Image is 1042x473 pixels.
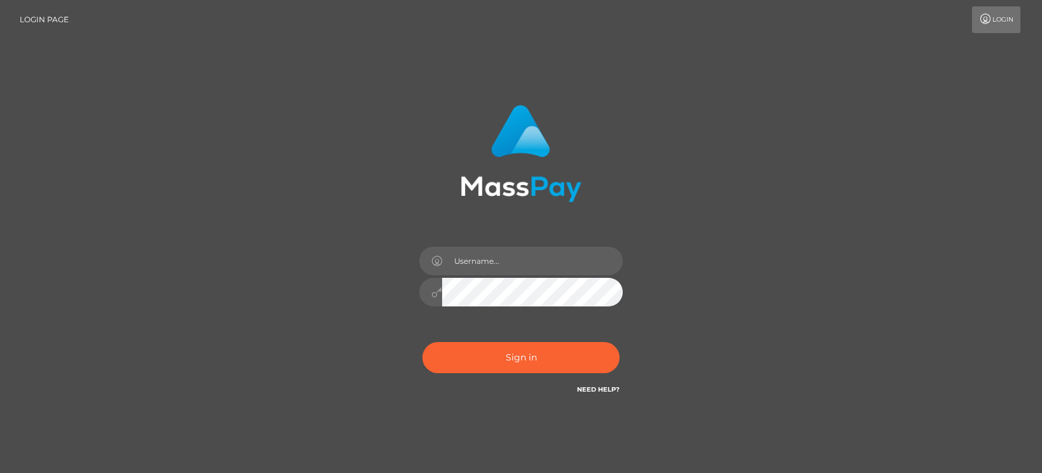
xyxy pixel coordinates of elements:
[442,247,623,275] input: Username...
[972,6,1020,33] a: Login
[577,385,620,394] a: Need Help?
[461,105,581,202] img: MassPay Login
[422,342,620,373] button: Sign in
[20,6,69,33] a: Login Page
